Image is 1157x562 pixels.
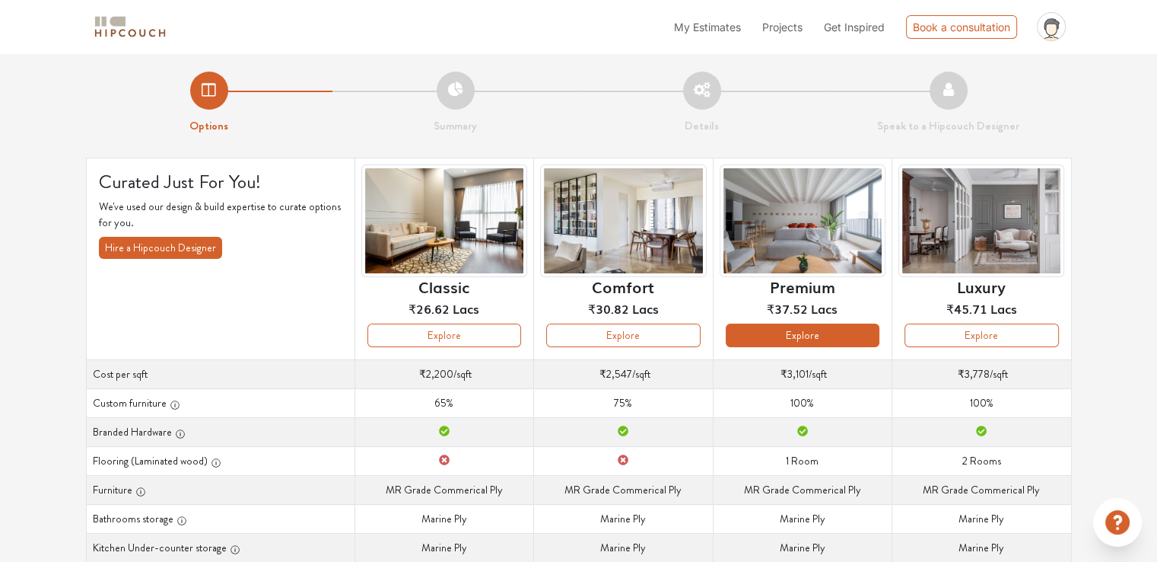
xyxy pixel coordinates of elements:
[546,324,700,347] button: Explore
[86,388,354,417] th: Custom furniture
[540,164,706,278] img: header-preview
[418,277,469,295] h6: Classic
[713,475,892,504] td: MR Grade Commerical Ply
[367,324,521,347] button: Explore
[770,277,835,295] h6: Premium
[767,299,808,318] span: ₹37.52
[99,171,342,193] h4: Curated Just For You!
[354,359,533,388] td: /sqft
[453,299,479,318] span: Lacs
[632,299,659,318] span: Lacs
[892,533,1071,562] td: Marine Ply
[86,504,354,533] th: Bathrooms storage
[354,475,533,504] td: MR Grade Commerical Ply
[588,299,629,318] span: ₹30.82
[824,21,885,34] span: Get Inspired
[898,164,1064,278] img: header-preview
[713,446,892,475] td: 1 Room
[904,324,1058,347] button: Explore
[946,299,987,318] span: ₹45.71
[726,324,879,347] button: Explore
[92,14,168,40] img: logo-horizontal.svg
[713,533,892,562] td: Marine Ply
[408,299,450,318] span: ₹26.62
[354,504,533,533] td: Marine Ply
[534,359,713,388] td: /sqft
[534,504,713,533] td: Marine Ply
[674,21,741,34] span: My Estimates
[354,388,533,417] td: 65%
[892,359,1071,388] td: /sqft
[86,359,354,388] th: Cost per sqft
[713,388,892,417] td: 100%
[354,533,533,562] td: Marine Ply
[599,366,632,382] span: ₹2,547
[86,446,354,475] th: Flooring (Laminated wood)
[99,199,342,231] p: We've used our design & build expertise to curate options for you.
[685,117,719,134] strong: Details
[534,475,713,504] td: MR Grade Commerical Ply
[877,117,1019,134] strong: Speak to a Hipcouch Designer
[86,533,354,562] th: Kitchen Under-counter storage
[906,15,1017,39] div: Book a consultation
[86,417,354,446] th: Branded Hardware
[720,164,885,278] img: header-preview
[990,299,1017,318] span: Lacs
[99,237,222,259] button: Hire a Hipcouch Designer
[892,446,1071,475] td: 2 Rooms
[189,117,228,134] strong: Options
[92,10,168,44] span: logo-horizontal.svg
[534,533,713,562] td: Marine Ply
[780,366,809,382] span: ₹3,101
[762,21,803,34] span: Projects
[958,366,990,382] span: ₹3,778
[419,366,453,382] span: ₹2,200
[361,164,527,278] img: header-preview
[434,117,477,134] strong: Summary
[534,388,713,417] td: 75%
[713,504,892,533] td: Marine Ply
[811,299,838,318] span: Lacs
[713,359,892,388] td: /sqft
[957,277,1006,295] h6: Luxury
[892,388,1071,417] td: 100%
[892,504,1071,533] td: Marine Ply
[592,277,654,295] h6: Comfort
[86,475,354,504] th: Furniture
[892,475,1071,504] td: MR Grade Commerical Ply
